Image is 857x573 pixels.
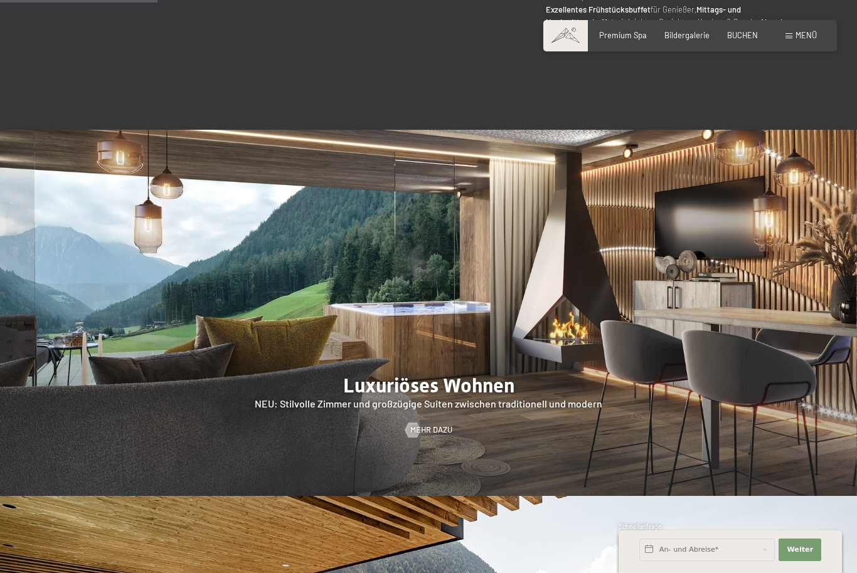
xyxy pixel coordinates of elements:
[796,30,817,40] span: Menü
[410,424,452,436] span: Mehr dazu
[405,424,452,436] a: Mehr dazu
[619,523,662,530] span: Schnellanfrage
[664,30,710,40] a: Bildergalerie
[727,30,758,40] a: BUCHEN
[546,4,651,14] strong: Exzellentes Frühstücksbuffet
[787,545,813,555] span: Weiter
[599,30,647,40] a: Premium Spa
[779,539,821,561] button: Weiter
